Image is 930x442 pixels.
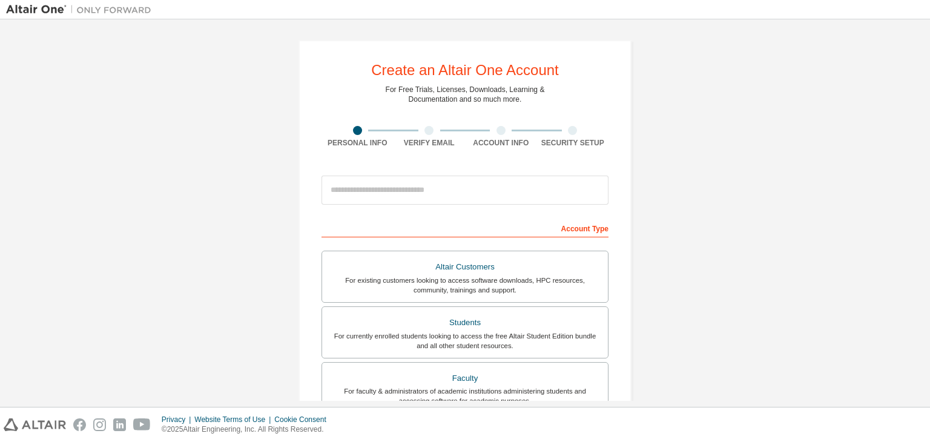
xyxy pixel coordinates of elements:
[371,63,559,78] div: Create an Altair One Account
[322,218,608,237] div: Account Type
[329,386,601,406] div: For faculty & administrators of academic institutions administering students and accessing softwa...
[162,424,334,435] p: © 2025 Altair Engineering, Inc. All Rights Reserved.
[329,370,601,387] div: Faculty
[394,138,466,148] div: Verify Email
[113,418,126,431] img: linkedin.svg
[386,85,545,104] div: For Free Trials, Licenses, Downloads, Learning & Documentation and so much more.
[162,415,194,424] div: Privacy
[93,418,106,431] img: instagram.svg
[537,138,609,148] div: Security Setup
[329,314,601,331] div: Students
[322,138,394,148] div: Personal Info
[194,415,274,424] div: Website Terms of Use
[133,418,151,431] img: youtube.svg
[329,275,601,295] div: For existing customers looking to access software downloads, HPC resources, community, trainings ...
[329,331,601,351] div: For currently enrolled students looking to access the free Altair Student Edition bundle and all ...
[274,415,333,424] div: Cookie Consent
[329,259,601,275] div: Altair Customers
[465,138,537,148] div: Account Info
[73,418,86,431] img: facebook.svg
[4,418,66,431] img: altair_logo.svg
[6,4,157,16] img: Altair One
